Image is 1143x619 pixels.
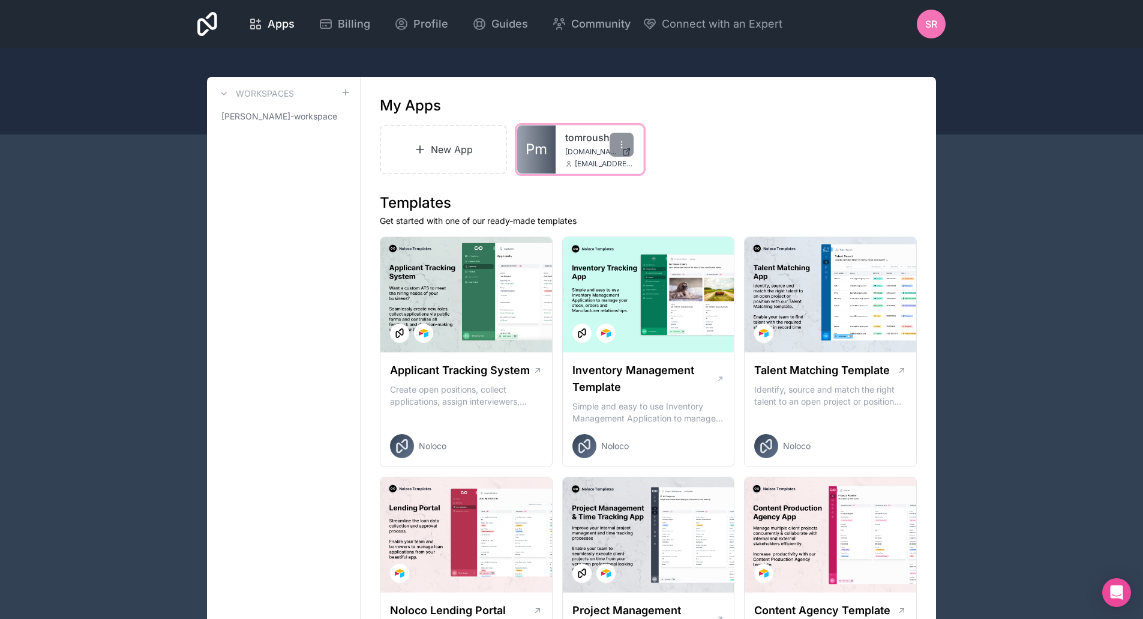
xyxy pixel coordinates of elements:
[783,440,811,452] span: Noloco
[390,384,542,408] p: Create open positions, collect applications, assign interviewers, centralise candidate feedback a...
[565,130,634,145] a: tomroush
[413,16,448,32] span: Profile
[572,400,725,424] p: Simple and easy to use Inventory Management Application to manage your stock, orders and Manufact...
[385,11,458,37] a: Profile
[380,125,507,174] a: New App
[565,147,617,157] span: [DOMAIN_NAME]
[575,159,634,169] span: [EMAIL_ADDRESS][DOMAIN_NAME]
[395,569,404,578] img: Airtable Logo
[380,96,441,115] h1: My Apps
[338,16,370,32] span: Billing
[1102,578,1131,607] div: Open Intercom Messenger
[239,11,304,37] a: Apps
[390,362,530,379] h1: Applicant Tracking System
[662,16,782,32] span: Connect with an Expert
[309,11,380,37] a: Billing
[419,328,428,338] img: Airtable Logo
[221,110,337,122] span: [PERSON_NAME]-workspace
[754,384,907,408] p: Identify, source and match the right talent to an open project or position with our Talent Matchi...
[217,86,294,101] a: Workspaces
[572,362,716,396] h1: Inventory Management Template
[601,440,629,452] span: Noloco
[759,328,769,338] img: Airtable Logo
[390,602,506,619] h1: Noloco Lending Portal
[217,106,350,127] a: [PERSON_NAME]-workspace
[542,11,640,37] a: Community
[601,328,611,338] img: Airtable Logo
[601,569,611,578] img: Airtable Logo
[380,215,917,227] p: Get started with one of our ready-made templates
[517,125,556,174] a: Pm
[526,140,547,159] span: Pm
[571,16,631,32] span: Community
[491,16,528,32] span: Guides
[643,16,782,32] button: Connect with an Expert
[759,569,769,578] img: Airtable Logo
[463,11,538,37] a: Guides
[268,16,295,32] span: Apps
[925,17,937,31] span: SR
[754,602,890,619] h1: Content Agency Template
[419,440,446,452] span: Noloco
[380,193,917,213] h1: Templates
[236,88,294,100] h3: Workspaces
[565,147,634,157] a: [DOMAIN_NAME]
[754,362,890,379] h1: Talent Matching Template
